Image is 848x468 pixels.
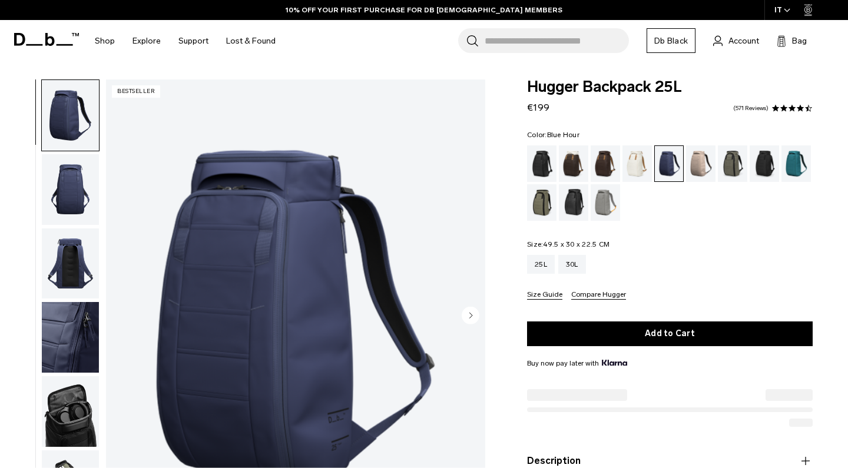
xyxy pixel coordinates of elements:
[132,20,161,62] a: Explore
[95,20,115,62] a: Shop
[42,154,99,225] img: Hugger Backpack 25L Blue Hour
[777,34,807,48] button: Bag
[571,291,626,300] button: Compare Hugger
[41,228,100,300] button: Hugger Backpack 25L Blue Hour
[591,184,620,221] a: Sand Grey
[654,145,684,182] a: Blue Hour
[559,145,588,182] a: Cappuccino
[226,20,276,62] a: Lost & Found
[527,184,556,221] a: Mash Green
[547,131,579,139] span: Blue Hour
[527,102,549,113] span: €199
[41,79,100,151] button: Hugger Backpack 25L Blue Hour
[462,306,479,326] button: Next slide
[591,145,620,182] a: Espresso
[647,28,695,53] a: Db Black
[41,154,100,225] button: Hugger Backpack 25L Blue Hour
[558,255,586,274] a: 30L
[686,145,715,182] a: Fogbow Beige
[286,5,562,15] a: 10% OFF YOUR FIRST PURCHASE FOR DB [DEMOGRAPHIC_DATA] MEMBERS
[792,35,807,47] span: Bag
[41,376,100,447] button: Hugger Backpack 25L Blue Hour
[42,302,99,373] img: Hugger_25L_Blue_hour_Material.1.png
[178,20,208,62] a: Support
[718,145,747,182] a: Forest Green
[42,80,99,151] img: Hugger Backpack 25L Blue Hour
[750,145,779,182] a: Charcoal Grey
[733,105,768,111] a: 571 reviews
[781,145,811,182] a: Midnight Teal
[527,291,562,300] button: Size Guide
[42,228,99,299] img: Hugger Backpack 25L Blue Hour
[622,145,652,182] a: Oatmilk
[527,79,813,95] span: Hugger Backpack 25L
[527,145,556,182] a: Black Out
[527,321,813,346] button: Add to Cart
[728,35,759,47] span: Account
[527,358,627,369] span: Buy now pay later with
[602,360,627,366] img: {"height" => 20, "alt" => "Klarna"}
[527,131,579,138] legend: Color:
[543,240,609,248] span: 49.5 x 30 x 22.5 CM
[86,20,284,62] nav: Main Navigation
[112,85,160,98] p: Bestseller
[527,454,813,468] button: Description
[527,241,609,248] legend: Size:
[527,255,555,274] a: 25L
[41,301,100,373] button: Hugger_25L_Blue_hour_Material.1.png
[713,34,759,48] a: Account
[42,376,99,447] img: Hugger Backpack 25L Blue Hour
[559,184,588,221] a: Reflective Black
